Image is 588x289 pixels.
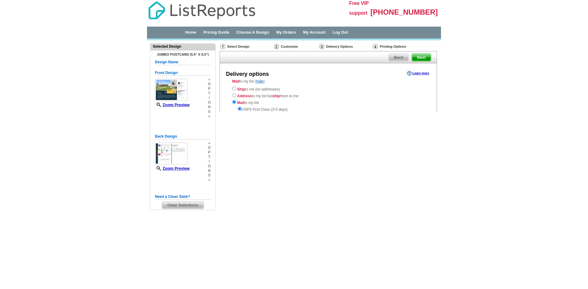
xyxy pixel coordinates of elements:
span: o [208,146,211,150]
a: Home [185,30,196,35]
div: Printing Options [372,43,427,50]
img: Printing Options & Summary [373,44,378,49]
h5: Back Design [155,134,211,139]
div: to me (no addresses) to my list but them to me to my list [232,85,424,112]
span: o [208,82,211,87]
span: » [208,178,211,182]
h4: Jumbo Postcard (5.5" x 8.5") [155,53,211,56]
a: Log Out [333,30,348,35]
img: Select Design [220,44,225,49]
img: Customize [274,44,279,49]
a: Zoom Preview [155,102,190,107]
div: Select Design [220,43,273,51]
div: Selected Design [150,44,215,49]
span: o [208,164,211,169]
span: Back [389,54,409,61]
span: i [208,96,211,100]
strong: Ship [237,87,245,91]
a: Zoom Preview [155,166,190,171]
div: Customize [273,43,318,50]
a: Learn more [407,71,429,76]
h5: Design Name [155,59,211,65]
a: My Orders [276,30,296,35]
span: t [208,91,211,96]
span: n [208,105,211,109]
strong: Mail [237,101,244,105]
span: p [208,87,211,91]
span: Clear Selections [162,202,203,209]
a: Back [388,54,409,61]
span: i [208,159,211,164]
span: s [208,109,211,114]
h5: Need a Clean Slate? [155,194,211,200]
strong: Mail [232,79,239,83]
span: [PHONE_NUMBER] [371,8,438,16]
a: hide [256,79,264,83]
span: o [208,100,211,105]
a: Pricing Guide [203,30,229,35]
span: » [208,114,211,119]
strong: Address [237,94,252,98]
div: USPS First Class (3-5 days) [232,106,424,112]
img: Delivery Options [319,44,324,49]
span: s [208,173,211,178]
div: Delivery Options [318,43,372,51]
span: Free VIP support [349,1,369,16]
div: to my list ( ) [220,79,437,112]
div: Delivery options [226,70,269,78]
strong: ship [273,94,280,98]
img: small-thumb.jpg [155,79,187,101]
a: My Account [303,30,326,35]
span: n [208,169,211,173]
span: » [208,77,211,82]
span: p [208,150,211,155]
a: Choose A Design [236,30,269,35]
span: Next [412,54,431,61]
h5: Front Design [155,70,211,76]
span: t [208,155,211,159]
span: » [208,141,211,146]
img: small-thumb.jpg [155,143,187,165]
